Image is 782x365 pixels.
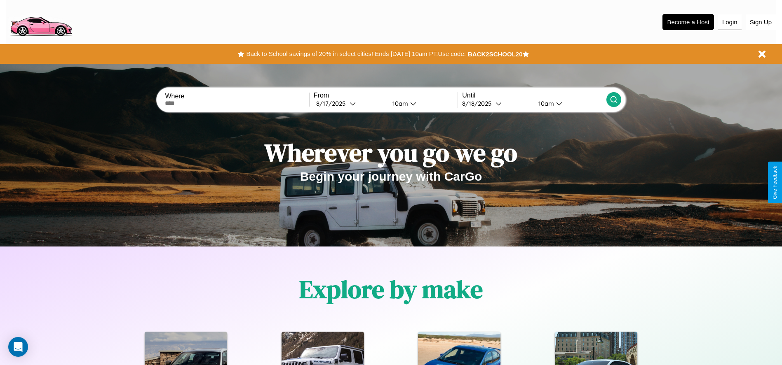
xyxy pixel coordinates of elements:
div: 8 / 18 / 2025 [462,100,496,107]
b: BACK2SCHOOL20 [468,51,523,58]
label: Where [165,93,309,100]
h1: Explore by make [299,272,483,306]
div: 8 / 17 / 2025 [316,100,350,107]
label: From [314,92,458,99]
button: 10am [386,99,458,108]
div: Open Intercom Messenger [8,337,28,357]
button: 8/17/2025 [314,99,386,108]
button: Sign Up [746,14,776,30]
div: 10am [388,100,410,107]
img: logo [6,4,75,38]
button: Login [718,14,742,30]
div: Give Feedback [772,166,778,199]
button: Become a Host [662,14,714,30]
div: 10am [534,100,556,107]
label: Until [462,92,606,99]
button: 10am [532,99,606,108]
button: Back to School savings of 20% in select cities! Ends [DATE] 10am PT.Use code: [244,48,467,60]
